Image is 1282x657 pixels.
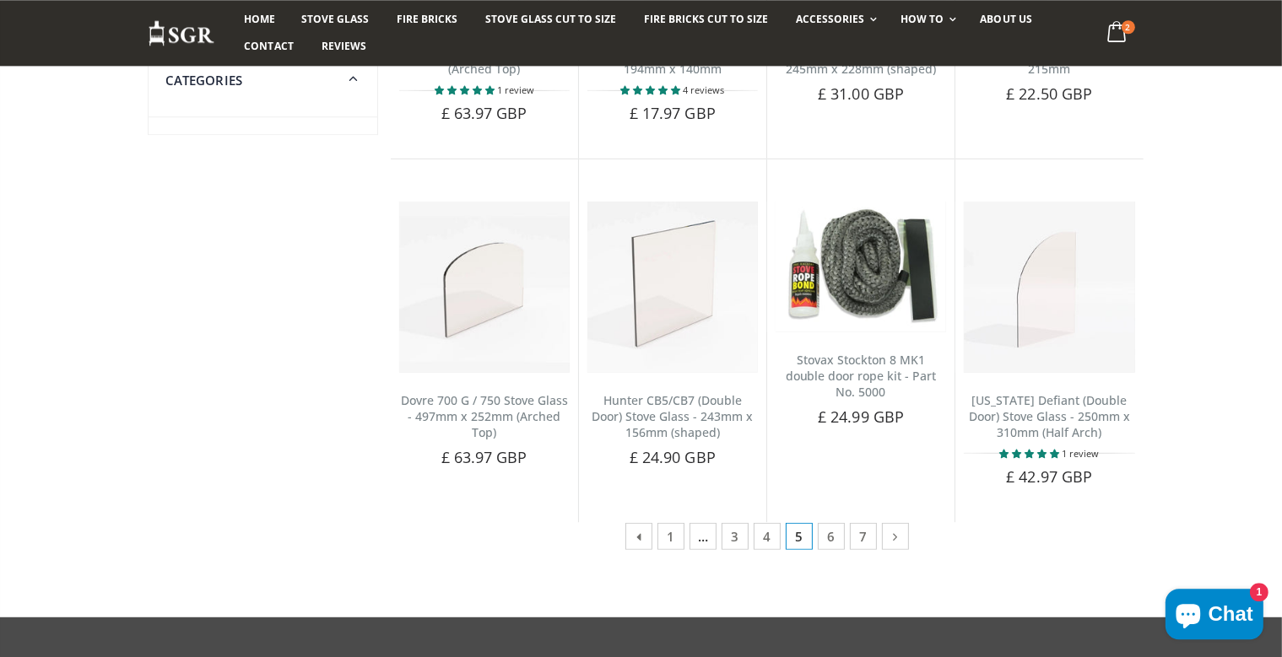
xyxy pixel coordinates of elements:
[776,202,946,332] img: Stovax Stockton 8 MK1 double door rope kit
[630,103,716,123] span: £ 17.97 GBP
[1160,589,1268,644] inbox-online-store-chat: Shopify online store chat
[245,39,294,53] span: Contact
[1062,447,1099,460] span: 1 review
[587,202,758,372] img: Hunter CB5/CB7 (Double Door) (Shaped) Stove Glass
[441,447,527,467] span: £ 63.97 GBP
[441,103,527,123] span: £ 63.97 GBP
[232,33,306,60] a: Contact
[690,523,717,550] span: …
[301,12,369,26] span: Stove Glass
[818,83,904,104] span: £ 31.00 GBP
[630,447,716,467] span: £ 24.90 GBP
[818,407,904,427] span: £ 24.99 GBP
[399,202,570,372] img: Dovre 700 G / 750 arched top stove glass
[232,6,289,33] a: Home
[786,352,937,400] a: Stovax Stockton 8 MK1 double door rope kit - Part No. 5000
[818,523,845,550] a: 6
[754,523,781,550] a: 4
[245,12,276,26] span: Home
[969,392,1130,440] a: [US_STATE] Defiant (Double Door) Stove Glass - 250mm x 310mm (Half Arch)
[165,72,243,89] span: Categories
[999,447,1062,460] span: 5.00 stars
[322,39,366,53] span: Reviews
[657,523,684,550] a: 1
[889,6,966,33] a: How To
[964,202,1134,372] img: Vermont Defiant half arched stove glass
[497,83,534,96] span: 1 review
[796,12,864,26] span: Accessories
[901,12,944,26] span: How To
[722,523,749,550] a: 3
[473,6,629,33] a: Stove Glass Cut To Size
[592,392,753,440] a: Hunter CB5/CB7 (Double Door) Stove Glass - 243mm x 156mm (shaped)
[309,33,379,60] a: Reviews
[401,392,568,440] a: Dovre 700 G / 750 Stove Glass - 497mm x 252mm (Arched Top)
[683,83,724,96] span: 4 reviews
[631,6,781,33] a: Fire Bricks Cut To Size
[850,523,877,550] a: 7
[981,12,1032,26] span: About us
[968,6,1045,33] a: About us
[783,6,885,33] a: Accessories
[485,12,616,26] span: Stove Glass Cut To Size
[1100,17,1134,50] a: 2
[1006,466,1092,487] span: £ 42.97 GBP
[289,6,381,33] a: Stove Glass
[397,12,457,26] span: Fire Bricks
[620,83,683,96] span: 4.75 stars
[435,83,497,96] span: 5.00 stars
[1122,20,1135,34] span: 2
[644,12,768,26] span: Fire Bricks Cut To Size
[1006,83,1092,104] span: £ 22.50 GBP
[384,6,470,33] a: Fire Bricks
[786,523,813,550] span: 5
[148,19,215,47] img: Stove Glass Replacement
